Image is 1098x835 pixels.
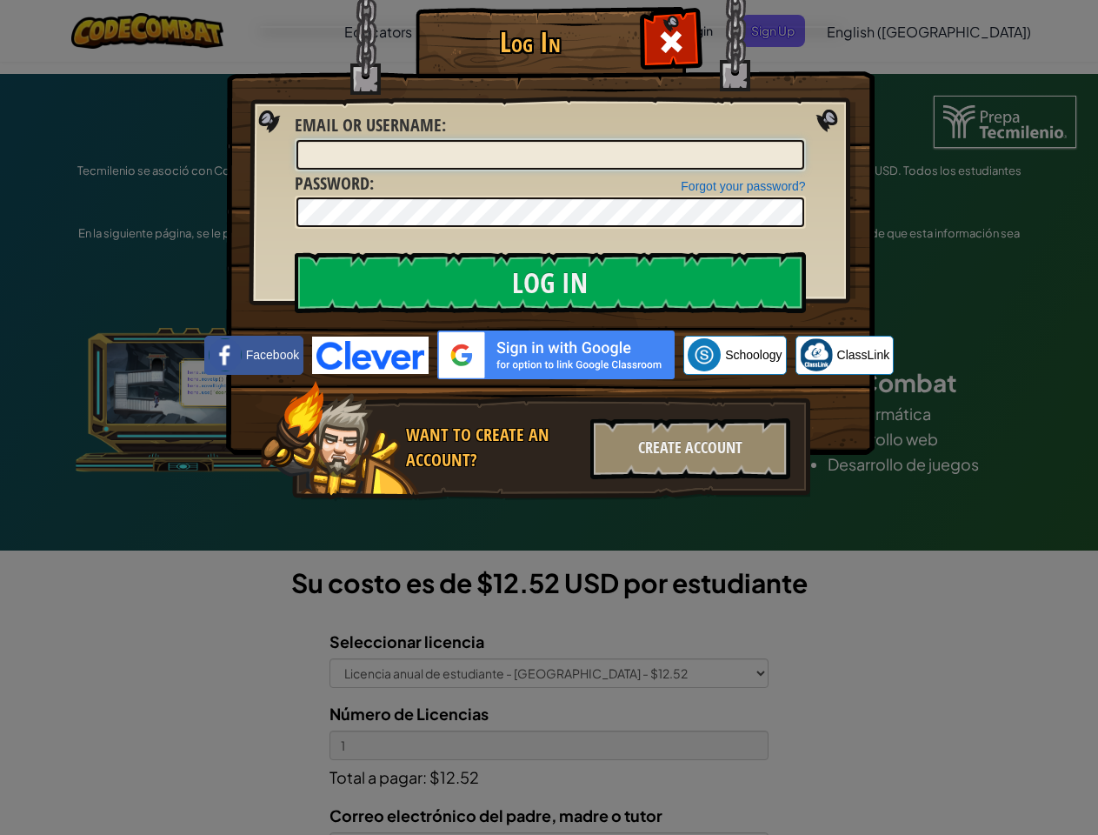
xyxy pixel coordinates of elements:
label: : [295,113,446,138]
img: schoology.png [688,338,721,371]
label: : [295,171,374,197]
img: facebook_small.png [209,338,242,371]
span: ClassLink [837,346,890,364]
input: Log In [295,252,806,313]
span: Facebook [246,346,299,364]
h1: Log In [420,27,642,57]
span: Schoology [725,346,782,364]
span: Email or Username [295,113,442,137]
img: gplus_sso_button2.svg [437,331,675,379]
a: Forgot your password? [681,179,805,193]
img: clever-logo-blue.png [312,337,429,374]
span: Password [295,171,369,195]
div: Want to create an account? [406,423,580,472]
img: classlink-logo-small.png [800,338,833,371]
div: Create Account [590,418,790,479]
